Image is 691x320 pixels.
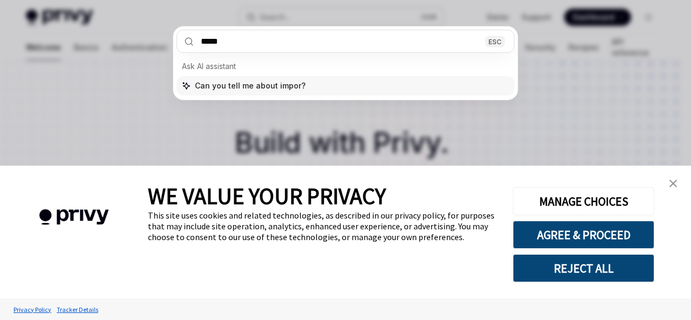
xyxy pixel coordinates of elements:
img: company logo [16,194,132,241]
img: close banner [669,180,677,187]
button: AGREE & PROCEED [513,221,654,249]
div: Ask AI assistant [177,57,514,76]
a: Privacy Policy [11,300,54,319]
span: Can you tell me about impor? [195,80,306,91]
div: This site uses cookies and related technologies, as described in our privacy policy, for purposes... [148,210,497,242]
a: close banner [662,173,684,194]
button: MANAGE CHOICES [513,187,654,215]
button: REJECT ALL [513,254,654,282]
div: ESC [485,36,505,47]
a: Tracker Details [54,300,101,319]
span: WE VALUE YOUR PRIVACY [148,182,386,210]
